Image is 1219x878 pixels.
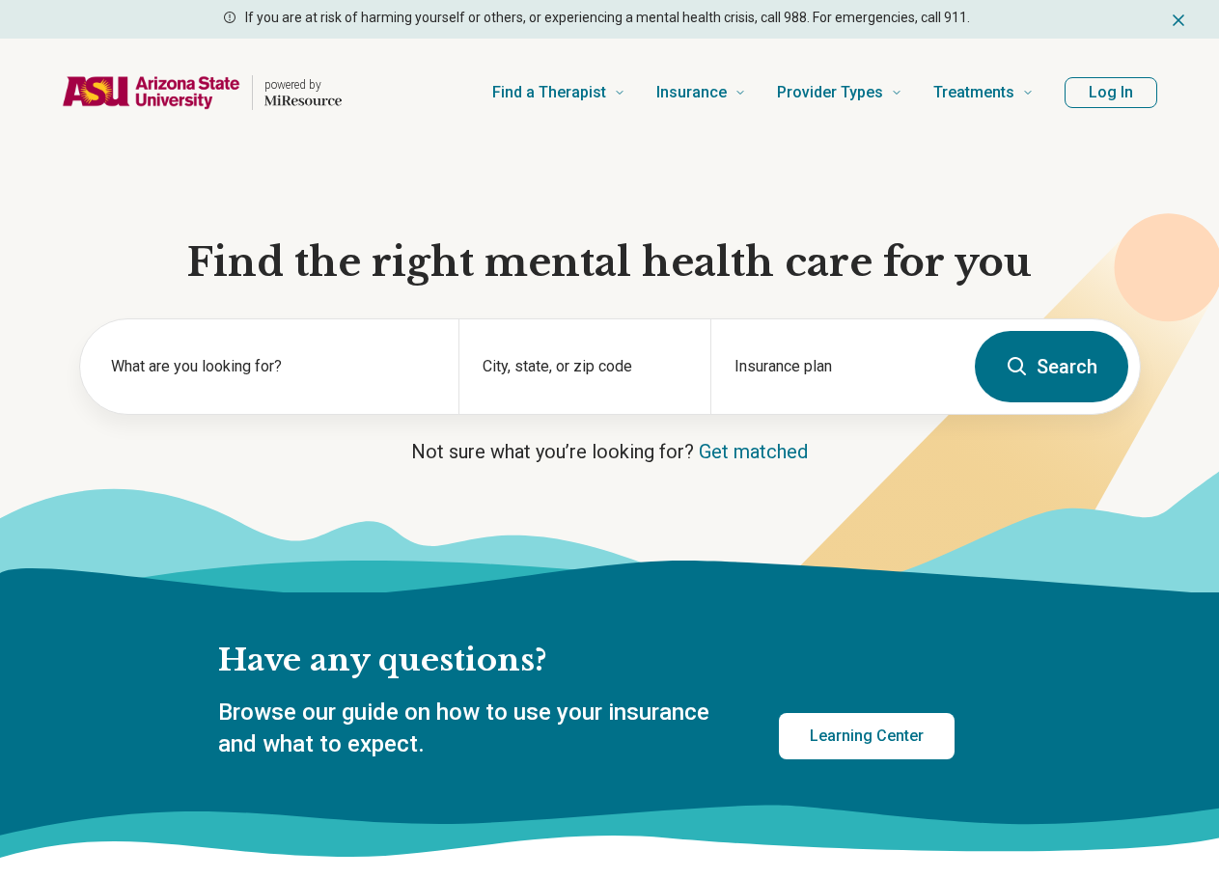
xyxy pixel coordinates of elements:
[79,237,1141,288] h1: Find the right mental health care for you
[933,79,1014,106] span: Treatments
[264,77,342,93] p: powered by
[492,54,625,131] a: Find a Therapist
[111,355,435,378] label: What are you looking for?
[218,697,733,761] p: Browse our guide on how to use your insurance and what to expect.
[62,62,342,123] a: Home page
[777,79,883,106] span: Provider Types
[79,438,1141,465] p: Not sure what you’re looking for?
[975,331,1128,402] button: Search
[656,79,727,106] span: Insurance
[218,641,955,681] h2: Have any questions?
[779,713,955,759] a: Learning Center
[777,54,902,131] a: Provider Types
[1065,77,1157,108] button: Log In
[492,79,606,106] span: Find a Therapist
[1169,8,1188,31] button: Dismiss
[656,54,746,131] a: Insurance
[933,54,1034,131] a: Treatments
[699,440,808,463] a: Get matched
[245,8,970,28] p: If you are at risk of harming yourself or others, or experiencing a mental health crisis, call 98...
